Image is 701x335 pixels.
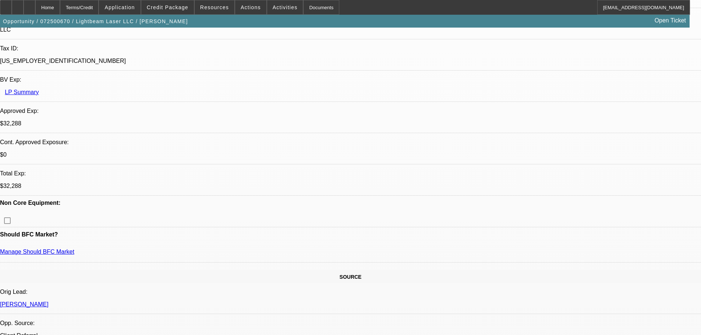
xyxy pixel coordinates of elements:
[5,89,39,95] a: LP Summary
[200,4,229,10] span: Resources
[99,0,140,14] button: Application
[340,274,362,280] span: SOURCE
[141,0,194,14] button: Credit Package
[267,0,303,14] button: Activities
[195,0,234,14] button: Resources
[105,4,135,10] span: Application
[652,14,689,27] a: Open Ticket
[3,18,188,24] span: Opportunity / 072500670 / Lightbeam Laser LLC / [PERSON_NAME]
[235,0,266,14] button: Actions
[147,4,188,10] span: Credit Package
[241,4,261,10] span: Actions
[273,4,298,10] span: Activities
